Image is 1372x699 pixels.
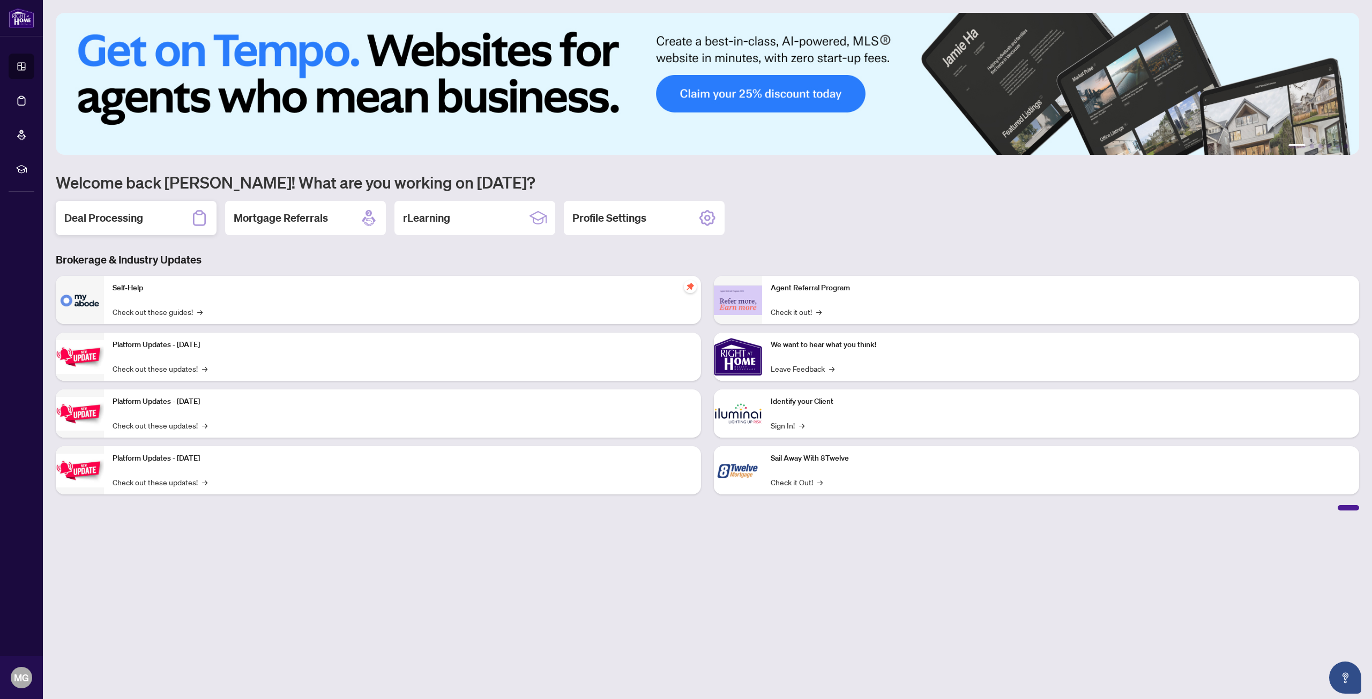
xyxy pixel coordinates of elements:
span: → [816,306,822,318]
img: Platform Updates - June 23, 2025 [56,454,104,487]
span: MG [14,670,29,685]
button: 2 [1310,144,1314,148]
a: Sign In!→ [771,419,804,431]
a: Check out these updates!→ [113,419,207,431]
p: Self-Help [113,282,692,294]
span: → [202,363,207,374]
button: 4 [1327,144,1331,148]
button: 5 [1336,144,1340,148]
h2: Profile Settings [572,211,646,226]
h1: Welcome back [PERSON_NAME]! What are you working on [DATE]? [56,172,1359,192]
p: We want to hear what you think! [771,339,1351,351]
span: → [799,419,804,431]
p: Agent Referral Program [771,282,1351,294]
span: → [197,306,203,318]
img: We want to hear what you think! [714,333,762,381]
button: 6 [1344,144,1348,148]
a: Leave Feedback→ [771,363,834,374]
h2: rLearning [403,211,450,226]
img: Identify your Client [714,389,762,438]
img: Agent Referral Program [714,285,762,315]
img: Self-Help [56,276,104,324]
a: Check it Out!→ [771,476,823,488]
button: 1 [1288,144,1306,148]
a: Check out these updates!→ [113,476,207,488]
span: → [817,476,823,488]
a: Check out these updates!→ [113,363,207,374]
img: Sail Away With 8Twelve [714,446,762,494]
img: Slide 0 [56,13,1359,155]
p: Platform Updates - [DATE] [113,339,692,351]
p: Identify your Client [771,396,1351,408]
img: logo [9,8,34,28]
span: pushpin [684,280,697,293]
span: → [202,476,207,488]
h2: Mortgage Referrals [234,211,328,226]
a: Check it out!→ [771,306,822,318]
span: → [202,419,207,431]
span: → [829,363,834,374]
button: 3 [1318,144,1323,148]
img: Platform Updates - July 21, 2025 [56,340,104,374]
p: Sail Away With 8Twelve [771,453,1351,464]
p: Platform Updates - [DATE] [113,453,692,464]
button: Open asap [1329,662,1361,694]
img: Platform Updates - July 8, 2025 [56,397,104,431]
h3: Brokerage & Industry Updates [56,252,1359,267]
h2: Deal Processing [64,211,143,226]
a: Check out these guides!→ [113,306,203,318]
p: Platform Updates - [DATE] [113,396,692,408]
